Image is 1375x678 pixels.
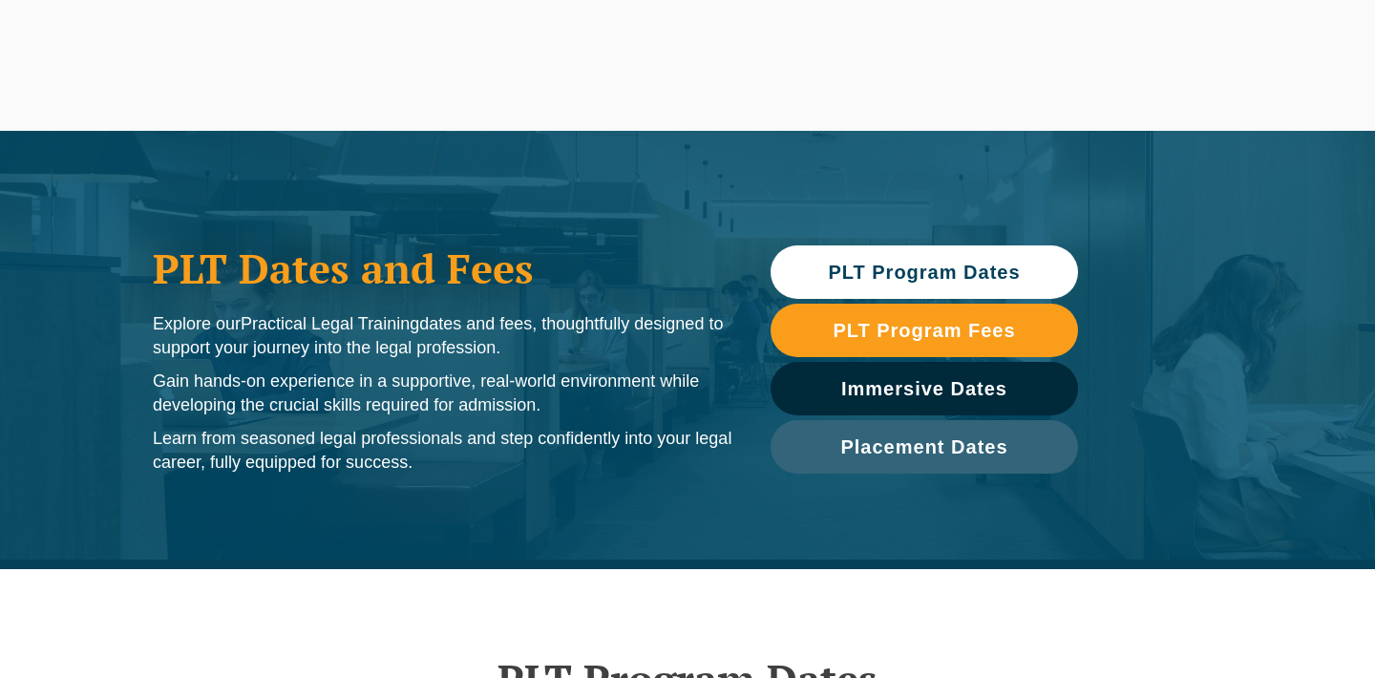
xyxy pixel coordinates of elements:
p: Gain hands-on experience in a supportive, real-world environment while developing the crucial ski... [153,370,732,417]
a: PLT Program Fees [771,304,1078,357]
span: Practical Legal Training [241,314,419,333]
a: Immersive Dates [771,362,1078,415]
span: PLT Program Dates [828,263,1020,282]
a: Placement Dates [771,420,1078,474]
span: Placement Dates [840,437,1007,456]
span: Immersive Dates [841,379,1007,398]
h1: PLT Dates and Fees [153,244,732,292]
p: Learn from seasoned legal professionals and step confidently into your legal career, fully equipp... [153,427,732,475]
a: PLT Program Dates [771,245,1078,299]
p: Explore our dates and fees, thoughtfully designed to support your journey into the legal profession. [153,312,732,360]
span: PLT Program Fees [833,321,1015,340]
